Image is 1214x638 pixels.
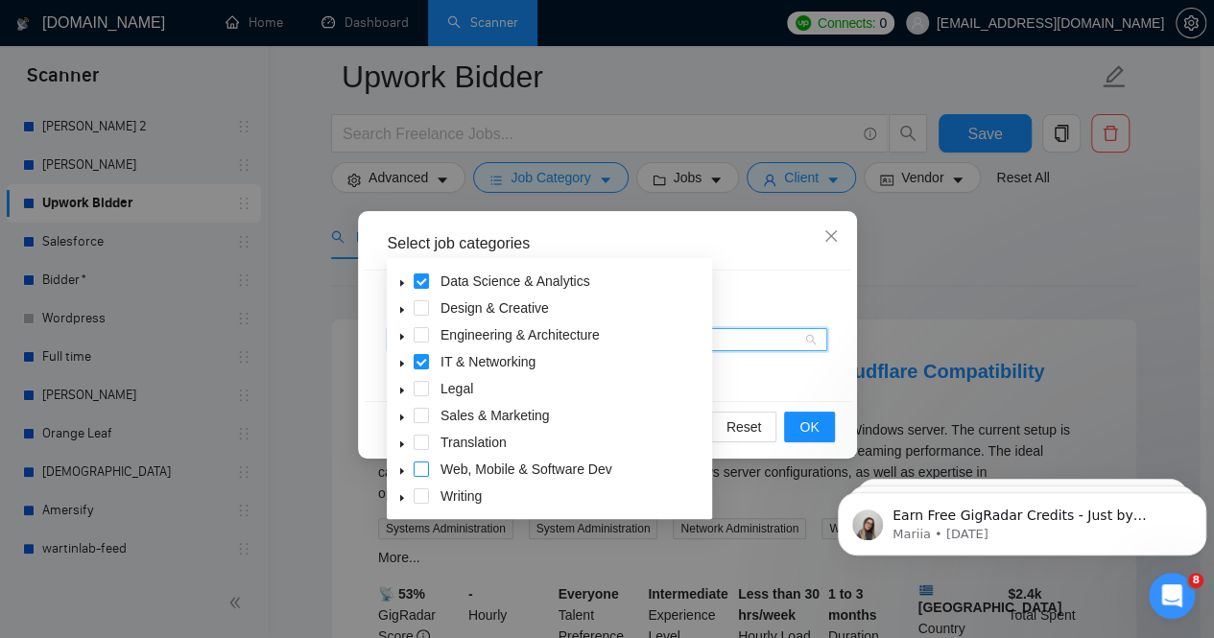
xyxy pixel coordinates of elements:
span: caret-down [397,439,407,449]
span: IT & Networking [440,354,536,369]
span: caret-down [397,332,407,342]
span: caret-down [397,359,407,368]
span: Design & Creative [440,300,549,316]
span: Writing [440,488,482,504]
span: Legal [437,377,708,400]
span: Data Science & Analytics [440,273,590,289]
span: caret-down [397,413,407,422]
span: Legal [440,381,473,396]
span: IT & Networking [437,350,708,373]
button: Close [805,211,857,263]
span: Engineering & Architecture [437,323,708,346]
iframe: Intercom live chat [1149,573,1195,619]
span: Design & Creative [437,296,708,319]
span: 8 [1188,573,1203,588]
span: Sales & Marketing [437,404,708,427]
span: caret-down [397,305,407,315]
span: OK [799,416,819,437]
span: Reset [726,416,762,437]
span: caret-down [397,466,407,476]
span: caret-down [397,278,407,288]
span: close [823,228,839,244]
span: caret-down [397,386,407,395]
span: Web, Mobile & Software Dev [440,461,612,477]
div: Select job categories [388,233,827,254]
span: Translation [440,435,507,450]
span: Writing [437,484,708,508]
span: Data Science & Analytics [437,270,708,293]
span: Translation [437,431,708,454]
span: Sales & Marketing [440,408,550,423]
button: Reset [711,412,777,442]
button: OK [784,412,834,442]
iframe: Intercom notifications message [830,452,1214,586]
span: Web, Mobile & Software Dev [437,458,708,481]
span: caret-down [397,493,407,503]
span: Engineering & Architecture [440,327,600,343]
